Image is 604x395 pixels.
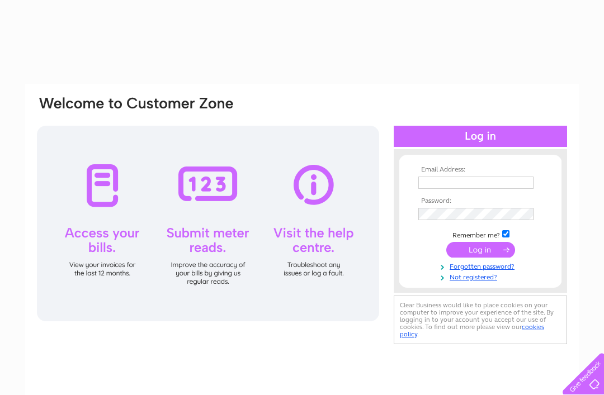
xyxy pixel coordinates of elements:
[416,166,545,174] th: Email Address:
[416,197,545,205] th: Password:
[418,260,545,271] a: Forgotten password?
[446,242,515,258] input: Submit
[416,229,545,240] td: Remember me?
[394,296,567,344] div: Clear Business would like to place cookies on your computer to improve your experience of the sit...
[418,271,545,282] a: Not registered?
[400,323,544,338] a: cookies policy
